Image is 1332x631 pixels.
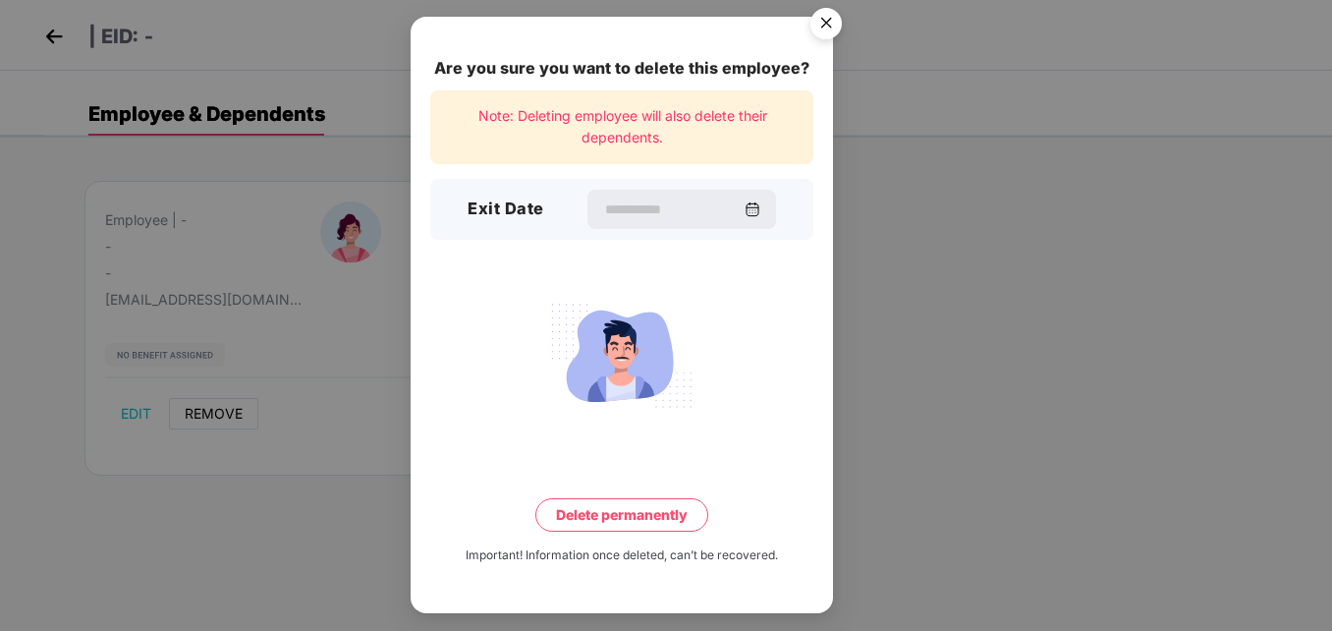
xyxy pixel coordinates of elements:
img: svg+xml;base64,PHN2ZyB4bWxucz0iaHR0cDovL3d3dy53My5vcmcvMjAwMC9zdmciIHdpZHRoPSIxNzgiIGhlaWdodD0iMT... [534,295,709,418]
button: Delete permanently [535,498,708,532]
div: Important! Information once deleted, can’t be recovered. [466,546,778,565]
img: svg+xml;base64,PHN2ZyBpZD0iQ2FsZW5kYXItMzJ4MzIiIHhtbG5zPSJodHRwOi8vd3d3LnczLm9yZy8yMDAwL3N2ZyIgd2... [745,201,760,217]
h3: Exit Date [468,198,544,223]
div: Are you sure you want to delete this employee? [430,56,813,81]
div: Note: Deleting employee will also delete their dependents. [430,90,813,164]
